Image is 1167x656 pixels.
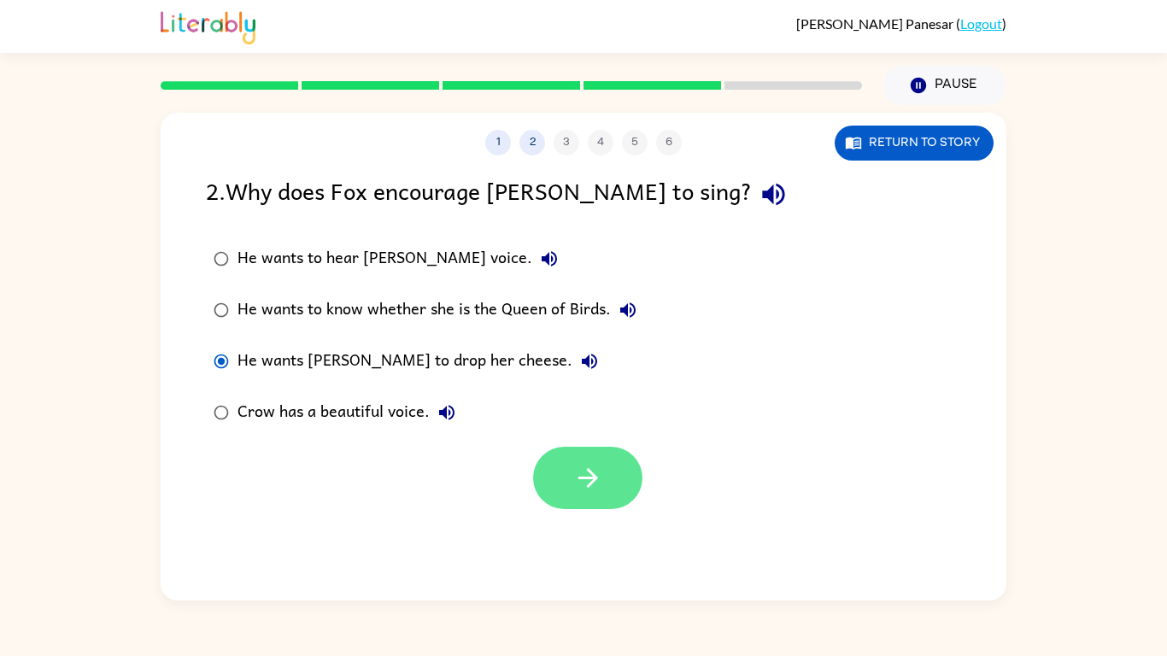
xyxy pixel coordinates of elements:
[835,126,994,161] button: Return to story
[238,242,566,276] div: He wants to hear [PERSON_NAME] voice.
[796,15,956,32] span: [PERSON_NAME] Panesar
[238,344,607,378] div: He wants [PERSON_NAME] to drop her cheese.
[161,7,255,44] img: Literably
[238,293,645,327] div: He wants to know whether she is the Queen of Birds.
[519,130,545,155] button: 2
[532,242,566,276] button: He wants to hear [PERSON_NAME] voice.
[485,130,511,155] button: 1
[430,395,464,430] button: Crow has a beautiful voice.
[960,15,1002,32] a: Logout
[611,293,645,327] button: He wants to know whether she is the Queen of Birds.
[572,344,607,378] button: He wants [PERSON_NAME] to drop her cheese.
[206,173,961,216] div: 2 . Why does Fox encourage [PERSON_NAME] to sing?
[883,66,1006,105] button: Pause
[238,395,464,430] div: Crow has a beautiful voice.
[796,15,1006,32] div: ( )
